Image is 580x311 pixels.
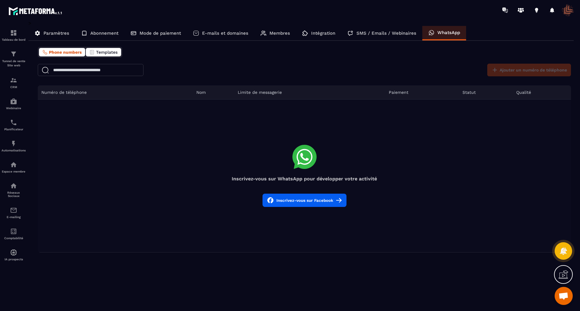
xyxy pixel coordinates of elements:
[140,30,181,36] p: Mode de paiement
[2,128,26,131] p: Planificateur
[2,135,26,157] a: automationsautomationsAutomatisations
[2,106,26,110] p: Webinaire
[356,30,416,36] p: SMS / Emails / Webinaires
[269,30,290,36] p: Membres
[38,85,193,100] th: Numéro de téléphone
[10,207,17,214] img: email
[2,72,26,93] a: formationformationCRM
[10,119,17,126] img: scheduler
[2,149,26,152] p: Automatisations
[2,85,26,89] p: CRM
[49,50,82,55] span: Phone numbers
[86,48,121,56] button: Templates
[10,140,17,147] img: automations
[555,287,573,305] div: Ouvrir le chat
[202,30,248,36] p: E-mails et domaines
[39,48,85,56] button: Phone numbers
[385,85,459,100] th: Paiement
[2,93,26,114] a: automationsautomationsWebinaire
[2,59,26,68] p: Tunnel de vente Site web
[311,30,335,36] p: Intégration
[2,223,26,244] a: accountantaccountantComptabilité
[10,161,17,168] img: automations
[28,20,574,252] div: >
[10,182,17,189] img: social-network
[10,98,17,105] img: automations
[10,29,17,36] img: formation
[263,194,346,207] button: Inscrivez-vous sur Facebook
[38,176,571,182] h4: Inscrivez-vous sur WhatsApp pour développer votre activité
[234,85,385,100] th: Limite de messagerie
[2,38,26,41] p: Tableau de bord
[96,50,118,55] span: Templates
[2,191,26,198] p: Réseaux Sociaux
[10,228,17,235] img: accountant
[2,236,26,240] p: Comptabilité
[10,50,17,58] img: formation
[8,5,63,16] img: logo
[10,249,17,256] img: automations
[2,258,26,261] p: IA prospects
[513,85,571,100] th: Qualité
[90,30,118,36] p: Abonnement
[2,46,26,72] a: formationformationTunnel de vente Site web
[2,178,26,202] a: social-networksocial-networkRéseaux Sociaux
[2,157,26,178] a: automationsautomationsEspace membre
[2,170,26,173] p: Espace membre
[459,85,512,100] th: Statut
[2,25,26,46] a: formationformationTableau de bord
[2,202,26,223] a: emailemailE-mailing
[10,77,17,84] img: formation
[43,30,69,36] p: Paramètres
[193,85,234,100] th: Nom
[2,114,26,135] a: schedulerschedulerPlanificateur
[437,30,460,35] p: WhatsApp
[2,215,26,219] p: E-mailing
